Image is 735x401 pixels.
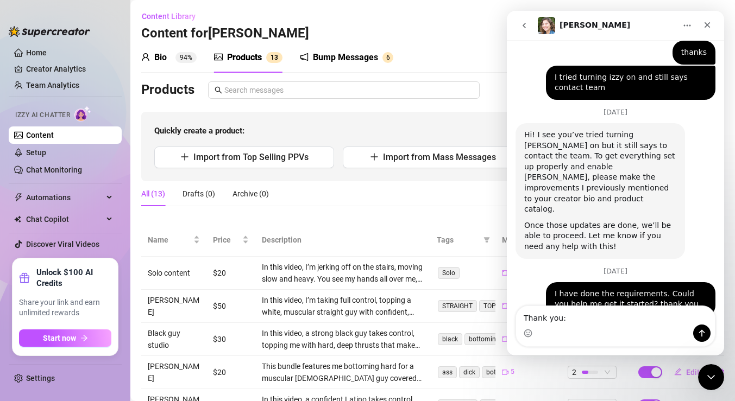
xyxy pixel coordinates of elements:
span: Media [502,234,545,246]
span: video-camera [502,303,508,309]
th: Description [255,224,430,257]
a: Team Analytics [26,81,79,90]
sup: 6 [382,52,393,63]
iframe: Intercom live chat [698,364,724,390]
button: Import from Top Selling PPVs [154,147,334,168]
strong: Quickly create a product: [154,126,244,136]
img: Chat Copilot [14,215,21,223]
sup: 13 [266,52,282,63]
span: plus [370,152,379,161]
span: Start now [43,334,76,342]
span: 6 [386,54,390,61]
span: TOPPING [479,300,516,312]
h3: Products [141,81,194,99]
span: Share your link and earn unlimited rewards [19,297,111,319]
sup: 94% [175,52,197,63]
span: video-camera [502,369,508,375]
span: 3 [274,54,278,61]
span: Tags [437,234,479,246]
span: edit [674,368,682,375]
div: In this video, a strong black guy takes control, topping me with hard, deep thrusts that make me ... [262,327,424,351]
a: Home [26,48,47,57]
span: dick [459,366,480,378]
th: Name [141,224,206,257]
span: Import from Top Selling PPVs [193,152,309,162]
div: Products [227,51,262,64]
span: user [141,53,150,61]
span: 5 [511,367,514,377]
div: In this video, I’m taking full control, topping a white, muscular straight guy with confident, po... [262,294,424,318]
span: bottoming [482,366,522,378]
div: Bump Messages [313,51,378,64]
span: Chat Copilot [26,211,103,228]
span: Content Library [142,12,196,21]
span: Import from Mass Messages [383,152,496,162]
th: Tags [430,224,495,257]
button: Import from Mass Messages [343,147,523,168]
a: Setup [26,148,46,157]
div: This bundle features me bottoming hard for a muscular [DEMOGRAPHIC_DATA] guy covered in tattoos, ... [262,360,424,384]
td: Solo content [141,257,206,290]
td: $30 [206,323,255,356]
span: gift [19,272,30,283]
span: video-camera [502,336,508,342]
span: thunderbolt [14,193,23,202]
span: Name [148,234,191,246]
img: AI Chatter [74,106,91,122]
a: Chat Monitoring [26,166,82,174]
span: STRAIGHT [438,300,477,312]
span: filter [481,232,492,248]
span: arrow-right [80,334,88,342]
td: [PERSON_NAME] [141,290,206,323]
td: Black guy studio [141,323,206,356]
th: Media [495,224,561,257]
a: Creator Analytics [26,60,113,78]
a: Content [26,131,54,139]
strong: Unlock $100 AI Credits [36,267,111,289]
span: Izzy AI Chatter [15,110,70,120]
a: Settings [26,374,55,383]
h3: Content for [PERSON_NAME] [141,25,309,42]
span: bottoming [464,333,504,345]
div: Bio [154,51,167,64]
span: search [215,86,222,94]
span: Edit [686,368,700,377]
div: Drafts (0) [183,188,215,200]
td: $20 [206,356,255,389]
div: Archive (0) [233,188,269,200]
div: All (13) [141,188,165,200]
input: Search messages [224,84,473,96]
span: Price [213,234,240,246]
td: [PERSON_NAME] [141,356,206,389]
img: logo-BBDzfeDw.svg [9,26,90,37]
iframe: Intercom live chat [507,11,724,355]
td: $20 [206,257,255,290]
span: black [438,333,462,345]
span: Solo [438,267,460,279]
span: filter [483,237,490,243]
span: 2 [572,366,576,378]
td: $50 [206,290,255,323]
button: Edit [665,364,708,381]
